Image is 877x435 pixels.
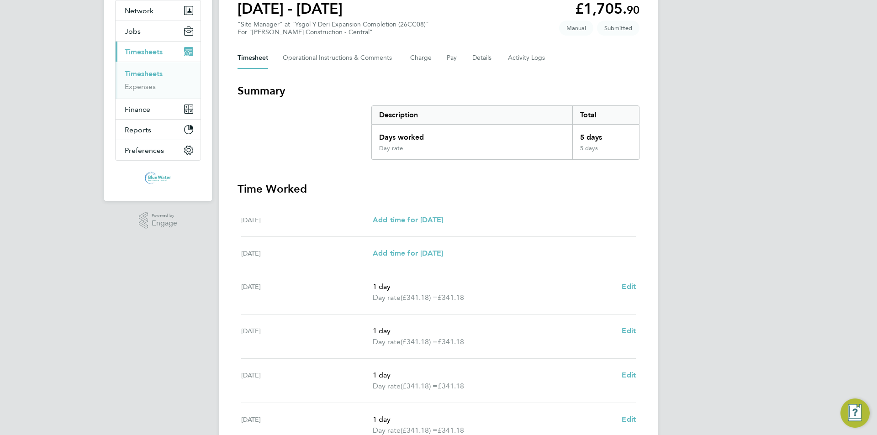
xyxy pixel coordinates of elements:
[373,414,614,425] p: 1 day
[238,84,639,98] h3: Summary
[283,47,396,69] button: Operational Instructions & Comments
[401,426,438,435] span: (£341.18) =
[241,248,373,259] div: [DATE]
[116,21,201,41] button: Jobs
[145,170,172,184] img: bluewaterwales-logo-retina.png
[139,212,178,229] a: Powered byEngage
[125,146,164,155] span: Preferences
[572,145,639,159] div: 5 days
[401,382,438,390] span: (£341.18) =
[125,105,150,114] span: Finance
[115,170,201,184] a: Go to home page
[622,414,636,425] a: Edit
[627,3,639,16] span: 90
[572,106,639,124] div: Total
[241,325,373,347] div: [DATE]
[238,182,639,196] h3: Time Worked
[622,326,636,335] span: Edit
[241,215,373,225] div: [DATE]
[371,105,639,160] div: Summary
[373,215,443,224] span: Add time for [DATE]
[238,28,429,36] div: For "[PERSON_NAME] Construction - Central"
[238,47,268,69] button: Timesheet
[559,21,593,36] span: This timesheet was manually created.
[116,140,201,160] button: Preferences
[373,292,401,303] span: Day rate
[401,337,438,346] span: (£341.18) =
[125,27,141,36] span: Jobs
[622,371,636,379] span: Edit
[622,281,636,292] a: Edit
[116,0,201,21] button: Network
[238,21,429,36] div: "Site Manager" at "Ysgol Y Deri Expansion Completion (26CC08)"
[373,336,401,347] span: Day rate
[373,248,443,259] a: Add time for [DATE]
[438,337,464,346] span: £341.18
[438,382,464,390] span: £341.18
[125,82,156,91] a: Expenses
[373,215,443,225] a: Add time for [DATE]
[116,120,201,140] button: Reports
[373,281,614,292] p: 1 day
[622,370,636,381] a: Edit
[372,125,572,145] div: Days worked
[373,249,443,257] span: Add time for [DATE]
[116,62,201,99] div: Timesheets
[572,125,639,145] div: 5 days
[840,398,870,428] button: Engage Resource Center
[125,69,163,78] a: Timesheets
[116,42,201,62] button: Timesheets
[116,99,201,119] button: Finance
[401,293,438,302] span: (£341.18) =
[125,126,151,134] span: Reports
[622,415,636,424] span: Edit
[372,106,572,124] div: Description
[152,212,177,220] span: Powered by
[373,325,614,336] p: 1 day
[125,6,153,15] span: Network
[508,47,546,69] button: Activity Logs
[597,21,639,36] span: This timesheet is Submitted.
[622,325,636,336] a: Edit
[438,426,464,435] span: £341.18
[472,47,493,69] button: Details
[379,145,403,152] div: Day rate
[241,370,373,392] div: [DATE]
[410,47,432,69] button: Charge
[125,47,163,56] span: Timesheets
[447,47,458,69] button: Pay
[152,220,177,227] span: Engage
[241,281,373,303] div: [DATE]
[622,282,636,291] span: Edit
[438,293,464,302] span: £341.18
[373,370,614,381] p: 1 day
[373,381,401,392] span: Day rate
